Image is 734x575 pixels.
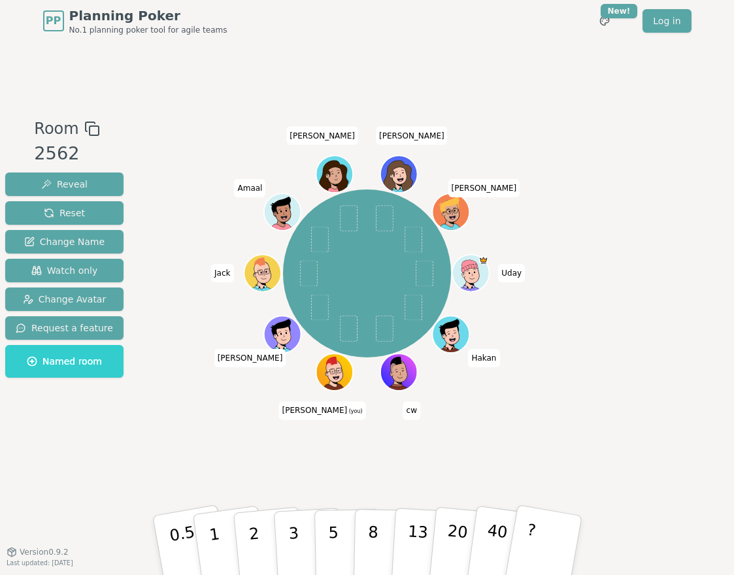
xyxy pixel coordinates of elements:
button: Click to change your avatar [318,355,352,389]
span: Watch only [31,264,98,277]
a: Log in [642,9,691,33]
span: Click to change your name [403,402,420,420]
span: No.1 planning poker tool for agile teams [69,25,227,35]
span: Room [34,117,78,140]
button: Version0.9.2 [7,547,69,557]
span: Click to change your name [214,349,286,367]
span: Click to change your name [468,349,499,367]
span: Version 0.9.2 [20,547,69,557]
span: Uday is the host [479,256,488,265]
div: 2562 [34,140,99,167]
span: Click to change your name [286,127,358,145]
span: Last updated: [DATE] [7,559,73,567]
button: Watch only [5,259,124,282]
span: Click to change your name [235,179,266,197]
button: Change Name [5,230,124,254]
a: PPPlanning PokerNo.1 planning poker tool for agile teams [43,7,227,35]
button: Named room [5,345,124,378]
span: Click to change your name [498,264,525,282]
span: Reveal [41,178,88,191]
span: Reset [44,206,85,220]
span: Named room [27,355,102,368]
span: Click to change your name [376,127,448,145]
span: Request a feature [16,321,113,335]
span: Click to change your name [448,179,520,197]
button: Change Avatar [5,287,124,311]
span: Click to change your name [279,402,366,420]
span: Change Name [24,235,105,248]
button: Reset [5,201,124,225]
button: New! [593,9,616,33]
div: New! [601,4,638,18]
span: Click to change your name [211,264,233,282]
span: Planning Poker [69,7,227,25]
span: Change Avatar [23,293,107,306]
span: PP [46,13,61,29]
button: Request a feature [5,316,124,340]
button: Reveal [5,172,124,196]
span: (you) [347,409,363,415]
